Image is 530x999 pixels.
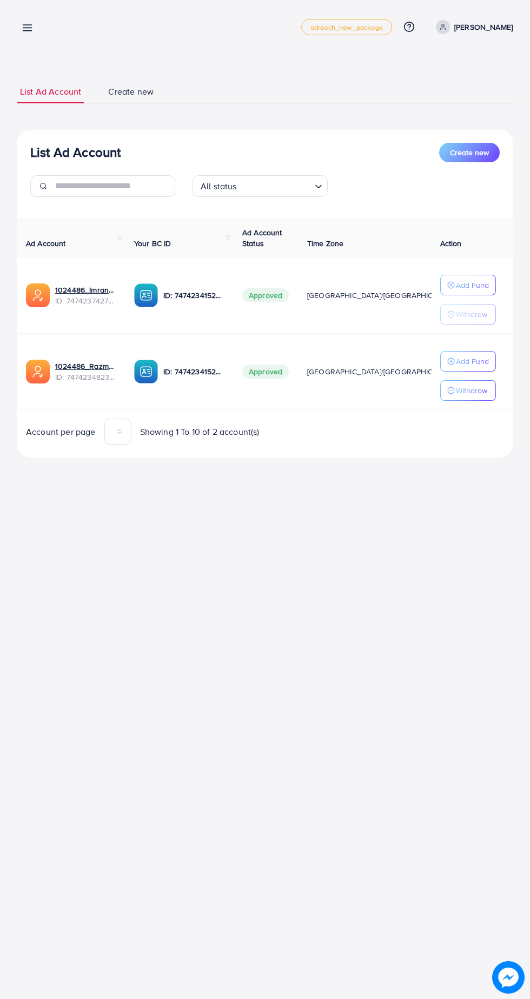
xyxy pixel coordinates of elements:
[456,279,489,292] p: Add Fund
[134,283,158,307] img: ic-ba-acc.ded83a64.svg
[242,227,282,249] span: Ad Account Status
[450,147,489,158] span: Create new
[454,21,513,34] p: [PERSON_NAME]
[134,360,158,383] img: ic-ba-acc.ded83a64.svg
[240,176,310,194] input: Search for option
[163,289,225,302] p: ID: 7474234152863678481
[108,85,154,98] span: Create new
[55,361,117,383] div: <span class='underline'>1024486_Razman_1740230915595</span></br>7474234823184416769
[440,304,496,325] button: Withdraw
[307,238,343,249] span: Time Zone
[26,283,50,307] img: ic-ads-acc.e4c84228.svg
[30,144,121,160] h3: List Ad Account
[242,288,289,302] span: Approved
[242,365,289,379] span: Approved
[163,365,225,378] p: ID: 7474234152863678481
[55,285,117,307] div: <span class='underline'>1024486_Imran_1740231528988</span></br>7474237427478233089
[20,85,81,98] span: List Ad Account
[307,366,458,377] span: [GEOGRAPHIC_DATA]/[GEOGRAPHIC_DATA]
[55,361,117,372] a: 1024486_Razman_1740230915595
[301,19,392,35] a: adreach_new_package
[55,295,117,306] span: ID: 7474237427478233089
[55,372,117,382] span: ID: 7474234823184416769
[198,178,239,194] span: All status
[310,24,383,31] span: adreach_new_package
[432,20,513,34] a: [PERSON_NAME]
[26,238,66,249] span: Ad Account
[140,426,260,438] span: Showing 1 To 10 of 2 account(s)
[307,290,458,301] span: [GEOGRAPHIC_DATA]/[GEOGRAPHIC_DATA]
[134,238,171,249] span: Your BC ID
[440,275,496,295] button: Add Fund
[193,175,328,197] div: Search for option
[456,384,487,397] p: Withdraw
[440,351,496,372] button: Add Fund
[456,355,489,368] p: Add Fund
[440,380,496,401] button: Withdraw
[456,308,487,321] p: Withdraw
[440,238,462,249] span: Action
[439,143,500,162] button: Create new
[55,285,117,295] a: 1024486_Imran_1740231528988
[26,426,96,438] span: Account per page
[26,360,50,383] img: ic-ads-acc.e4c84228.svg
[492,961,525,994] img: image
